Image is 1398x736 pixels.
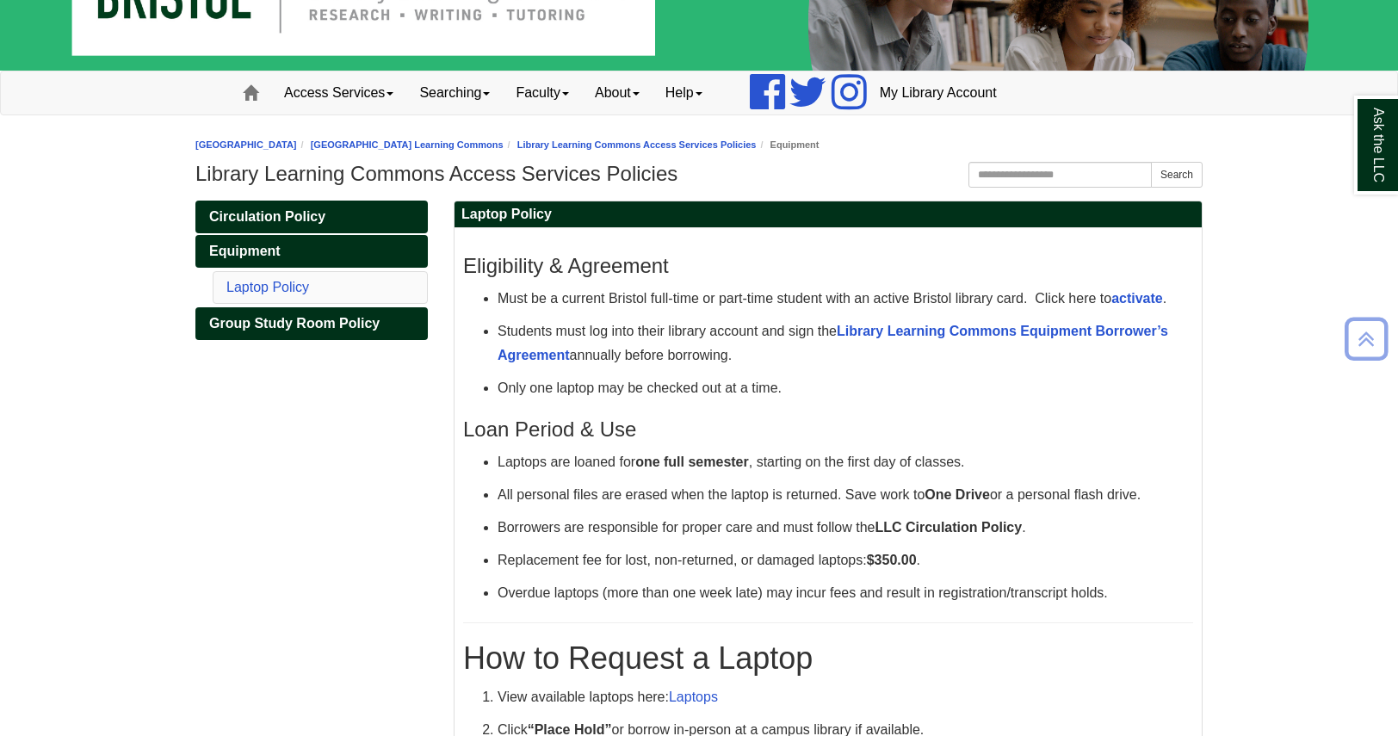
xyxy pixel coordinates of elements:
[925,487,990,502] strong: One Drive
[209,244,281,258] span: Equipment
[669,690,718,704] a: Laptops
[195,201,428,233] a: Circulation Policy
[195,162,1203,186] h1: Library Learning Commons Access Services Policies
[209,316,380,331] span: Group Study Room Policy
[455,201,1202,228] h2: Laptop Policy
[1339,327,1394,350] a: Back to Top
[498,376,1193,400] p: Only one laptop may be checked out at a time.
[875,520,1022,535] strong: LLC Circulation Policy
[756,137,819,153] li: Equipment
[463,417,1193,442] h3: Loan Period & Use
[867,553,917,567] strong: $350.00
[498,324,1168,362] a: Library Learning Commons Equipment Borrower’s Agreement
[498,319,1193,368] p: Students must log into their library account and sign the annually before borrowing.
[503,71,582,114] a: Faculty
[209,209,325,224] span: Circulation Policy
[498,287,1193,311] p: Must be a current Bristol full-time or part-time student with an active Bristol library card. Cli...
[226,280,309,294] a: Laptop Policy
[1151,162,1203,188] button: Search
[498,548,1193,572] p: Replacement fee for lost, non-returned, or damaged laptops: .
[463,640,1193,677] h1: How to Request a Laptop
[635,455,749,469] strong: one full semester
[195,139,297,150] a: [GEOGRAPHIC_DATA]
[195,137,1203,153] nav: breadcrumb
[311,139,504,150] a: [GEOGRAPHIC_DATA] Learning Commons
[498,516,1193,540] p: Borrowers are responsible for proper care and must follow the .
[195,235,428,268] a: Equipment
[195,307,428,340] a: Group Study Room Policy
[498,581,1193,605] p: Overdue laptops (more than one week late) may incur fees and result in registration/transcript ho...
[498,450,1193,474] p: Laptops are loaned for , starting on the first day of classes.
[271,71,406,114] a: Access Services
[1111,291,1163,306] a: activate
[463,254,1193,278] h3: Eligibility & Agreement
[195,201,428,340] div: Guide Pages
[517,139,757,150] a: Library Learning Commons Access Services Policies
[653,71,715,114] a: Help
[582,71,653,114] a: About
[498,685,1193,709] p: View available laptops here:
[867,71,1010,114] a: My Library Account
[498,483,1193,507] p: All personal files are erased when the laptop is returned. Save work to or a personal flash drive.
[406,71,503,114] a: Searching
